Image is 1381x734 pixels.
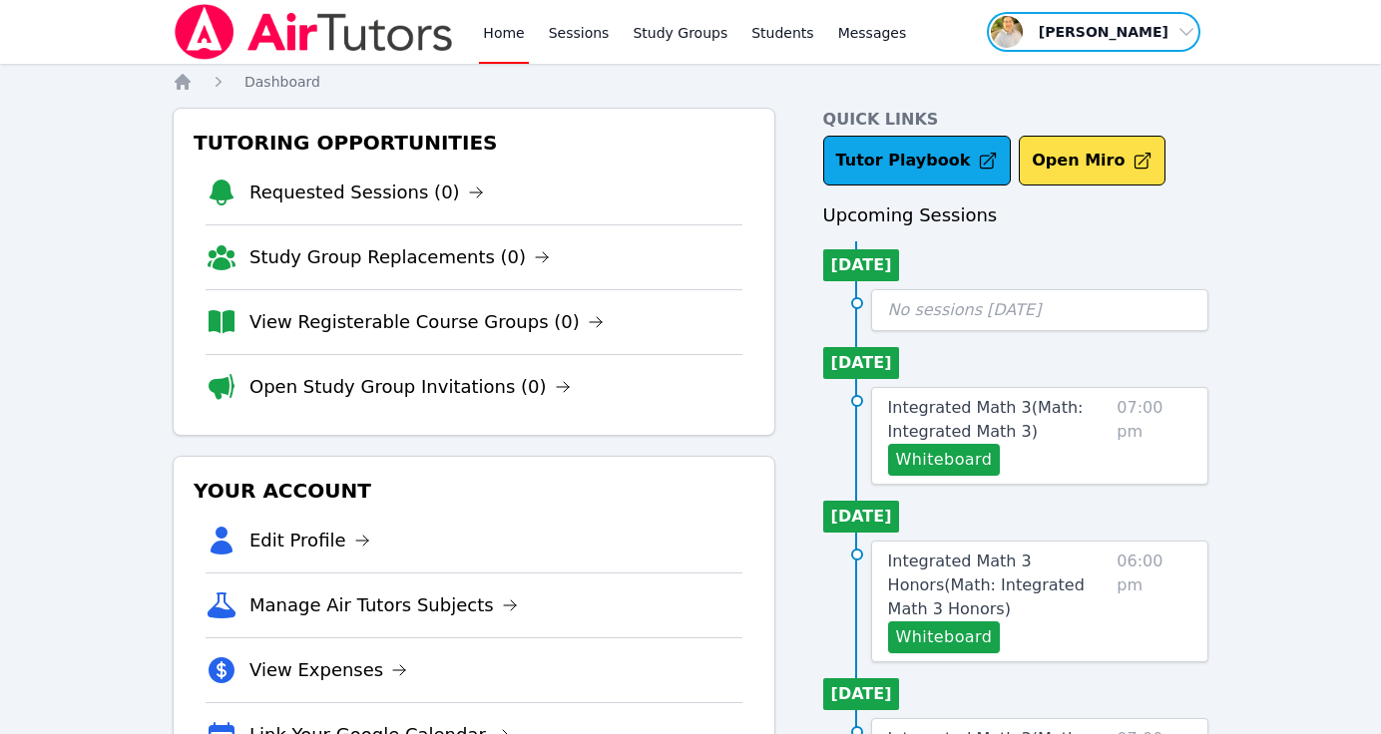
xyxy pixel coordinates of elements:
span: Messages [838,23,907,43]
a: Manage Air Tutors Subjects [249,591,518,619]
h4: Quick Links [823,108,1208,132]
span: Integrated Math 3 Honors ( Math: Integrated Math 3 Honors ) [888,551,1085,618]
a: Requested Sessions (0) [249,179,484,206]
h3: Tutoring Opportunities [190,125,758,161]
li: [DATE] [823,249,900,281]
a: Integrated Math 3 Honors(Math: Integrated Math 3 Honors) [888,550,1110,621]
button: Whiteboard [888,444,1001,476]
button: Open Miro [1019,136,1165,185]
li: [DATE] [823,347,900,379]
li: [DATE] [823,678,900,710]
a: Edit Profile [249,527,370,554]
h3: Upcoming Sessions [823,201,1208,229]
a: View Registerable Course Groups (0) [249,308,604,336]
button: Whiteboard [888,621,1001,653]
h3: Your Account [190,473,758,509]
span: Integrated Math 3 ( Math: Integrated Math 3 ) [888,398,1084,441]
a: View Expenses [249,656,407,684]
span: 07:00 pm [1117,396,1191,476]
a: Tutor Playbook [823,136,1012,185]
span: Dashboard [244,74,320,90]
span: No sessions [DATE] [888,300,1042,319]
a: Integrated Math 3(Math: Integrated Math 3) [888,396,1110,444]
nav: Breadcrumb [173,72,1208,92]
a: Study Group Replacements (0) [249,243,550,271]
li: [DATE] [823,501,900,533]
span: 06:00 pm [1117,550,1191,653]
a: Open Study Group Invitations (0) [249,373,571,401]
img: Air Tutors [173,4,455,60]
a: Dashboard [244,72,320,92]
